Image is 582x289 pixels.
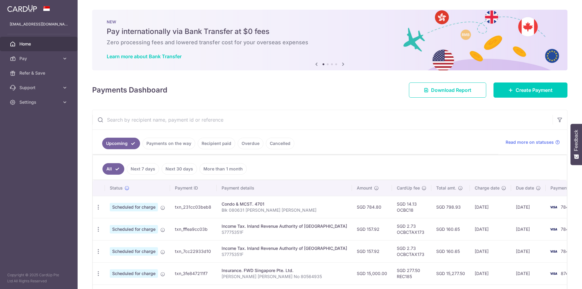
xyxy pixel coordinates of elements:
[222,201,347,207] div: Condo & MCST. 4701
[222,223,347,229] div: Income Tax. Inland Revenue Authority of [GEOGRAPHIC_DATA]
[470,262,511,284] td: [DATE]
[170,240,217,262] td: txn_7cc22933d10
[392,262,431,284] td: SGD 277.50 REC185
[107,27,553,36] h5: Pay internationally via Bank Transfer at $0 fees
[475,185,500,191] span: Charge date
[470,240,511,262] td: [DATE]
[511,196,546,218] td: [DATE]
[392,240,431,262] td: SGD 2.73 OCBCTAX173
[574,130,579,151] span: Feedback
[110,185,123,191] span: Status
[397,185,420,191] span: CardUp fee
[431,218,470,240] td: SGD 160.65
[92,10,567,70] img: Bank transfer banner
[266,138,294,149] a: Cancelled
[561,249,571,254] span: 7840
[110,225,158,234] span: Scheduled for charge
[7,5,37,12] img: CardUp
[19,99,59,105] span: Settings
[506,139,554,145] span: Read more on statuses
[10,21,68,27] p: [EMAIL_ADDRESS][DOMAIN_NAME]
[506,139,560,145] a: Read more on statuses
[547,248,560,255] img: Bank Card
[547,203,560,211] img: Bank Card
[92,110,553,129] input: Search by recipient name, payment id or reference
[110,203,158,211] span: Scheduled for charge
[547,270,560,277] img: Bank Card
[19,70,59,76] span: Refer & Save
[222,274,347,280] p: [PERSON_NAME] [PERSON_NAME] No 80564935
[198,138,235,149] a: Recipient paid
[431,240,470,262] td: SGD 160.65
[511,240,546,262] td: [DATE]
[470,218,511,240] td: [DATE]
[170,196,217,218] td: txn_231cc03beb8
[199,163,247,175] a: More than 1 month
[431,86,471,94] span: Download Report
[470,196,511,218] td: [DATE]
[222,251,347,257] p: S7775351F
[222,245,347,251] div: Income Tax. Inland Revenue Authority of [GEOGRAPHIC_DATA]
[516,86,553,94] span: Create Payment
[409,82,486,98] a: Download Report
[561,227,571,232] span: 7840
[352,218,392,240] td: SGD 157.92
[222,207,347,213] p: Blk 080631 [PERSON_NAME] [PERSON_NAME]
[352,196,392,218] td: SGD 784.80
[392,196,431,218] td: SGD 14.13 OCBC18
[352,240,392,262] td: SGD 157.92
[92,85,167,96] h4: Payments Dashboard
[107,53,182,59] a: Learn more about Bank Transfer
[392,218,431,240] td: SGD 2.73 OCBCTAX173
[352,262,392,284] td: SGD 15,000.00
[102,163,124,175] a: All
[107,19,553,24] p: NEW
[162,163,197,175] a: Next 30 days
[511,218,546,240] td: [DATE]
[170,218,217,240] td: txn_fffea9cc03b
[431,262,470,284] td: SGD 15,277.50
[493,82,567,98] a: Create Payment
[516,185,534,191] span: Due date
[19,55,59,62] span: Pay
[107,39,553,46] h6: Zero processing fees and lowered transfer cost for your overseas expenses
[511,262,546,284] td: [DATE]
[238,138,263,149] a: Overdue
[357,185,372,191] span: Amount
[110,247,158,256] span: Scheduled for charge
[170,262,217,284] td: txn_3fe847211f7
[142,138,195,149] a: Payments on the way
[222,229,347,235] p: S7775351F
[547,226,560,233] img: Bank Card
[561,271,571,276] span: 8740
[436,185,456,191] span: Total amt.
[170,180,217,196] th: Payment ID
[110,269,158,278] span: Scheduled for charge
[561,204,571,210] span: 7840
[19,85,59,91] span: Support
[102,138,140,149] a: Upcoming
[19,41,59,47] span: Home
[431,196,470,218] td: SGD 798.93
[222,267,347,274] div: Insurance. FWD Singapore Pte. Ltd.
[217,180,352,196] th: Payment details
[127,163,159,175] a: Next 7 days
[570,124,582,165] button: Feedback - Show survey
